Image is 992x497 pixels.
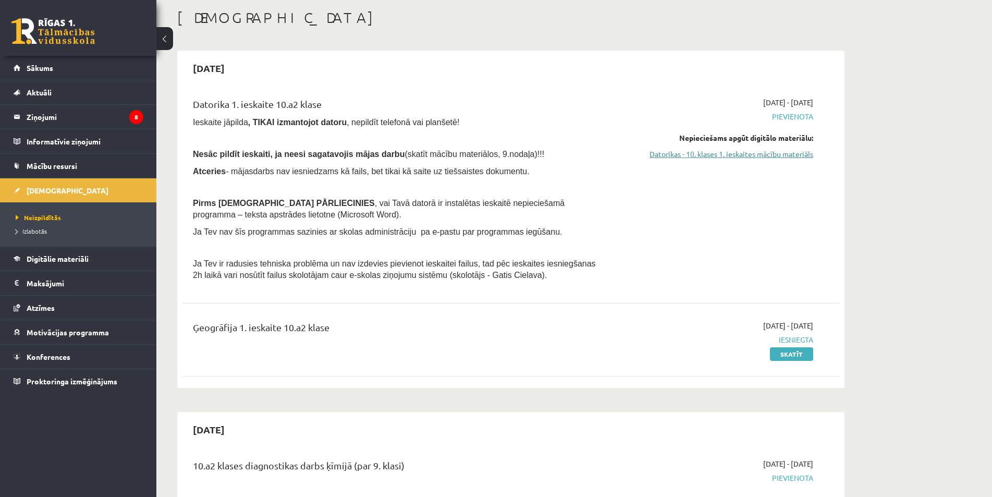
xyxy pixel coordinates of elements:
a: Motivācijas programma [14,320,143,344]
div: Nepieciešams apgūt digitālo materiālu: [617,132,813,143]
a: Aktuāli [14,80,143,104]
a: Rīgas 1. Tālmācības vidusskola [11,18,95,44]
a: Proktoringa izmēģinājums [14,369,143,393]
span: Konferences [27,352,70,361]
b: Atceries [193,167,226,176]
a: Maksājumi [14,271,143,295]
span: Digitālie materiāli [27,254,89,263]
span: Neizpildītās [16,213,61,222]
b: , TIKAI izmantojot datoru [248,118,347,127]
a: Informatīvie ziņojumi [14,129,143,153]
a: Mācību resursi [14,154,143,178]
span: Aktuāli [27,88,52,97]
span: Pievienota [617,111,813,122]
h1: [DEMOGRAPHIC_DATA] [177,9,844,27]
span: , vai Tavā datorā ir instalētas ieskaitē nepieciešamā programma – teksta apstrādes lietotne (Micr... [193,199,565,219]
span: Ieskaite jāpilda , nepildīt telefonā vai planšetē! [193,118,459,127]
span: - mājasdarbs nav iesniedzams kā fails, bet tikai kā saite uz tiešsaistes dokumentu. [193,167,530,176]
span: (skatīt mācību materiālos, 9.nodaļa)!!! [405,150,544,159]
a: Neizpildītās [16,213,146,222]
legend: Ziņojumi [27,105,143,129]
a: Izlabotās [16,226,146,236]
a: [DEMOGRAPHIC_DATA] [14,178,143,202]
span: [DATE] - [DATE] [763,458,813,469]
span: Ja Tev nav šīs programmas sazinies ar skolas administrāciju pa e-pastu par programmas iegūšanu. [193,227,562,236]
span: Sākums [27,63,53,72]
span: [DATE] - [DATE] [763,97,813,108]
legend: Maksājumi [27,271,143,295]
span: [DEMOGRAPHIC_DATA] [27,186,108,195]
a: Digitālie materiāli [14,247,143,271]
span: Iesniegta [617,334,813,345]
span: Motivācijas programma [27,328,109,337]
a: Atzīmes [14,296,143,320]
span: Pirms [DEMOGRAPHIC_DATA] PĀRLIECINIES [193,199,375,208]
div: Ģeogrāfija 1. ieskaite 10.a2 klase [193,320,601,340]
span: Mācību resursi [27,161,77,171]
a: Datorikas - 10. klases 1. ieskaites mācību materiāls [617,149,813,160]
span: Proktoringa izmēģinājums [27,377,117,386]
span: Ja Tev ir radusies tehniska problēma un nav izdevies pievienot ieskaitei failus, tad pēc ieskaite... [193,259,596,280]
a: Sākums [14,56,143,80]
h2: [DATE] [182,417,235,442]
div: 10.a2 klases diagnostikas darbs ķīmijā (par 9. klasi) [193,458,601,478]
span: Pievienota [617,472,813,483]
div: Datorika 1. ieskaite 10.a2 klase [193,97,601,116]
span: [DATE] - [DATE] [763,320,813,331]
legend: Informatīvie ziņojumi [27,129,143,153]
h2: [DATE] [182,56,235,80]
i: 8 [129,110,143,124]
span: Atzīmes [27,303,55,312]
span: Izlabotās [16,227,47,235]
span: Nesāc pildīt ieskaiti, ja neesi sagatavojis mājas darbu [193,150,405,159]
a: Ziņojumi8 [14,105,143,129]
a: Skatīt [770,347,813,361]
a: Konferences [14,345,143,369]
